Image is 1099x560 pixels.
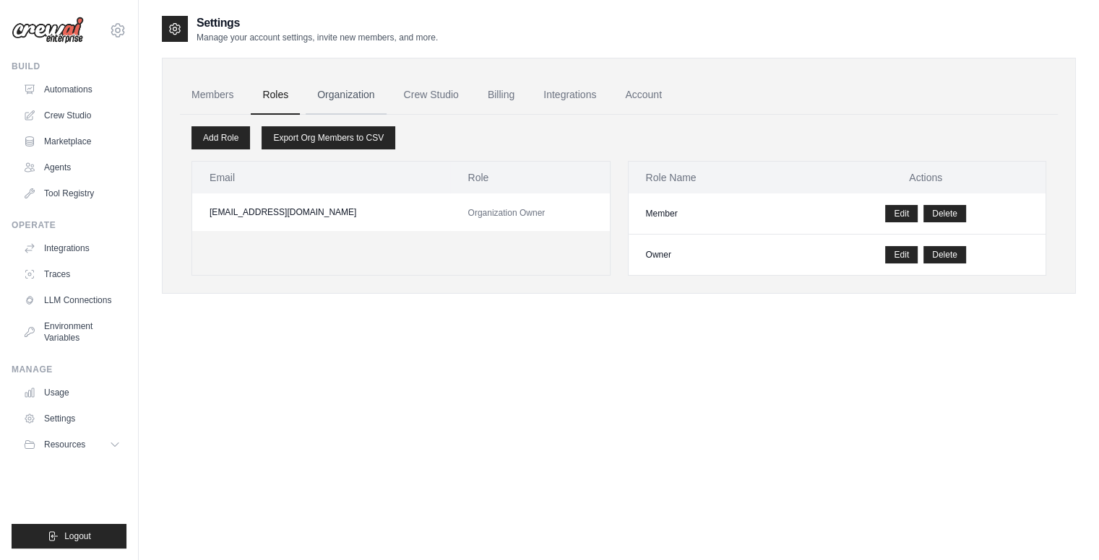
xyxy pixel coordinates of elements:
button: Logout [12,524,126,548]
a: Usage [17,381,126,404]
a: Marketplace [17,130,126,153]
span: Resources [44,439,85,450]
th: Actions [806,162,1046,193]
a: Add Role [191,126,250,149]
th: Role Name [629,162,806,193]
a: Integrations [17,237,126,260]
a: Billing [476,76,526,115]
div: Build [12,61,126,72]
th: Email [192,162,450,193]
h2: Settings [197,14,438,32]
a: Tool Registry [17,182,126,205]
a: Edit [885,205,918,222]
a: Roles [251,76,300,115]
a: Export Org Members to CSV [262,126,395,149]
img: Logo [12,17,84,44]
span: Logout [64,530,91,542]
a: Edit [885,246,918,263]
td: Member [629,193,806,235]
button: Delete [923,205,966,222]
a: Account [613,76,673,115]
div: Operate [12,219,126,231]
p: Manage your account settings, invite new members, and more. [197,32,438,43]
td: Owner [629,235,806,276]
a: Settings [17,407,126,430]
a: Crew Studio [392,76,470,115]
a: Crew Studio [17,104,126,127]
div: Manage [12,364,126,375]
a: LLM Connections [17,289,126,312]
a: Integrations [532,76,608,115]
span: Organization Owner [467,208,545,218]
a: Members [180,76,245,115]
a: Automations [17,78,126,101]
button: Delete [923,246,966,263]
button: Resources [17,433,126,456]
a: Agents [17,156,126,179]
a: Traces [17,263,126,286]
a: Environment Variables [17,315,126,349]
th: Role [450,162,609,193]
td: [EMAIL_ADDRESS][DOMAIN_NAME] [192,193,450,231]
a: Organization [306,76,386,115]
